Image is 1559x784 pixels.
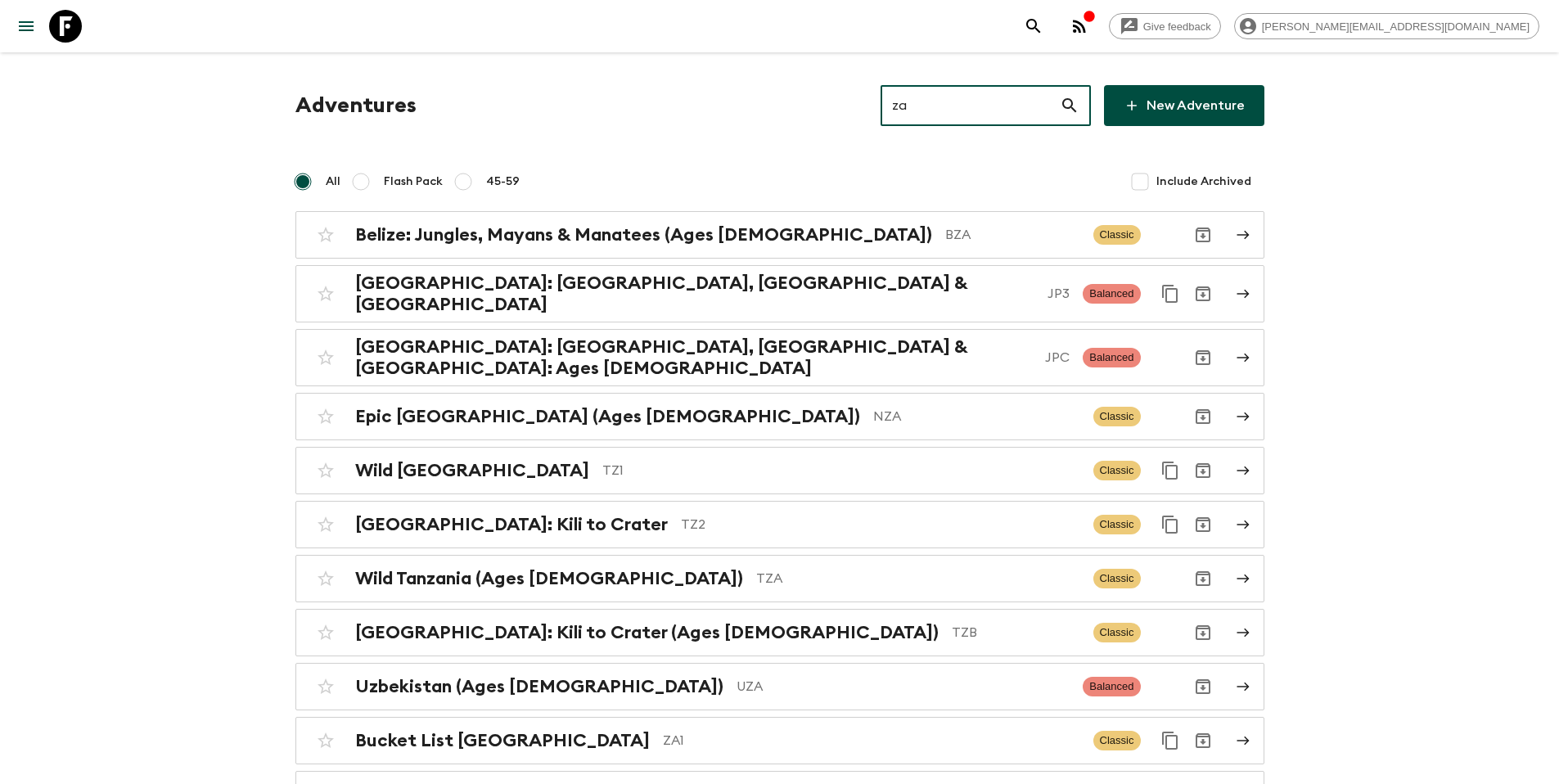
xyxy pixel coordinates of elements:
[355,676,723,697] h2: Uzbekistan (Ages [DEMOGRAPHIC_DATA])
[663,731,1080,750] p: ZA1
[295,265,1264,322] a: [GEOGRAPHIC_DATA]: [GEOGRAPHIC_DATA], [GEOGRAPHIC_DATA] & [GEOGRAPHIC_DATA]JP3BalancedDuplicate f...
[756,569,1080,588] p: TZA
[1187,277,1219,310] button: Archive
[881,83,1060,128] input: e.g. AR1, Argentina
[295,663,1264,710] a: Uzbekistan (Ages [DEMOGRAPHIC_DATA])UZABalancedArchive
[1154,724,1187,757] button: Duplicate for 45-59
[355,406,860,427] h2: Epic [GEOGRAPHIC_DATA] (Ages [DEMOGRAPHIC_DATA])
[1253,20,1539,33] span: [PERSON_NAME][EMAIL_ADDRESS][DOMAIN_NAME]
[1187,670,1219,703] button: Archive
[1093,407,1141,426] span: Classic
[737,677,1070,696] p: UZA
[1048,284,1070,304] p: JP3
[295,717,1264,764] a: Bucket List [GEOGRAPHIC_DATA]ZA1ClassicDuplicate for 45-59Archive
[295,329,1264,386] a: [GEOGRAPHIC_DATA]: [GEOGRAPHIC_DATA], [GEOGRAPHIC_DATA] & [GEOGRAPHIC_DATA]: Ages [DEMOGRAPHIC_DA...
[355,336,1033,379] h2: [GEOGRAPHIC_DATA]: [GEOGRAPHIC_DATA], [GEOGRAPHIC_DATA] & [GEOGRAPHIC_DATA]: Ages [DEMOGRAPHIC_DATA]
[355,622,939,643] h2: [GEOGRAPHIC_DATA]: Kili to Crater (Ages [DEMOGRAPHIC_DATA])
[10,10,43,43] button: menu
[486,173,520,190] span: 45-59
[1187,562,1219,595] button: Archive
[1154,508,1187,541] button: Duplicate for 45-59
[1187,724,1219,757] button: Archive
[1093,623,1141,642] span: Classic
[326,173,340,190] span: All
[1083,677,1140,696] span: Balanced
[1093,461,1141,480] span: Classic
[1093,569,1141,588] span: Classic
[1134,20,1220,33] span: Give feedback
[295,447,1264,494] a: Wild [GEOGRAPHIC_DATA]TZ1ClassicDuplicate for 45-59Archive
[1187,219,1219,251] button: Archive
[384,173,443,190] span: Flash Pack
[1093,731,1141,750] span: Classic
[295,89,417,122] h1: Adventures
[1187,616,1219,649] button: Archive
[1083,348,1140,367] span: Balanced
[952,623,1080,642] p: TZB
[1109,13,1221,39] a: Give feedback
[355,224,932,246] h2: Belize: Jungles, Mayans & Manatees (Ages [DEMOGRAPHIC_DATA])
[681,515,1080,534] p: TZ2
[355,273,1035,315] h2: [GEOGRAPHIC_DATA]: [GEOGRAPHIC_DATA], [GEOGRAPHIC_DATA] & [GEOGRAPHIC_DATA]
[1093,225,1141,245] span: Classic
[602,461,1080,480] p: TZ1
[1156,173,1251,190] span: Include Archived
[1017,10,1050,43] button: search adventures
[295,609,1264,656] a: [GEOGRAPHIC_DATA]: Kili to Crater (Ages [DEMOGRAPHIC_DATA])TZBClassicArchive
[1234,13,1539,39] div: [PERSON_NAME][EMAIL_ADDRESS][DOMAIN_NAME]
[295,393,1264,440] a: Epic [GEOGRAPHIC_DATA] (Ages [DEMOGRAPHIC_DATA])NZAClassicArchive
[295,555,1264,602] a: Wild Tanzania (Ages [DEMOGRAPHIC_DATA])TZAClassicArchive
[1104,85,1264,126] a: New Adventure
[295,211,1264,259] a: Belize: Jungles, Mayans & Manatees (Ages [DEMOGRAPHIC_DATA])BZAClassicArchive
[1154,454,1187,487] button: Duplicate for 45-59
[1045,348,1070,367] p: JPC
[1154,277,1187,310] button: Duplicate for 45-59
[355,514,668,535] h2: [GEOGRAPHIC_DATA]: Kili to Crater
[355,460,589,481] h2: Wild [GEOGRAPHIC_DATA]
[945,225,1080,245] p: BZA
[1187,400,1219,433] button: Archive
[1187,341,1219,374] button: Archive
[1187,454,1219,487] button: Archive
[1083,284,1140,304] span: Balanced
[1187,508,1219,541] button: Archive
[873,407,1080,426] p: NZA
[355,730,650,751] h2: Bucket List [GEOGRAPHIC_DATA]
[355,568,743,589] h2: Wild Tanzania (Ages [DEMOGRAPHIC_DATA])
[295,501,1264,548] a: [GEOGRAPHIC_DATA]: Kili to CraterTZ2ClassicDuplicate for 45-59Archive
[1093,515,1141,534] span: Classic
